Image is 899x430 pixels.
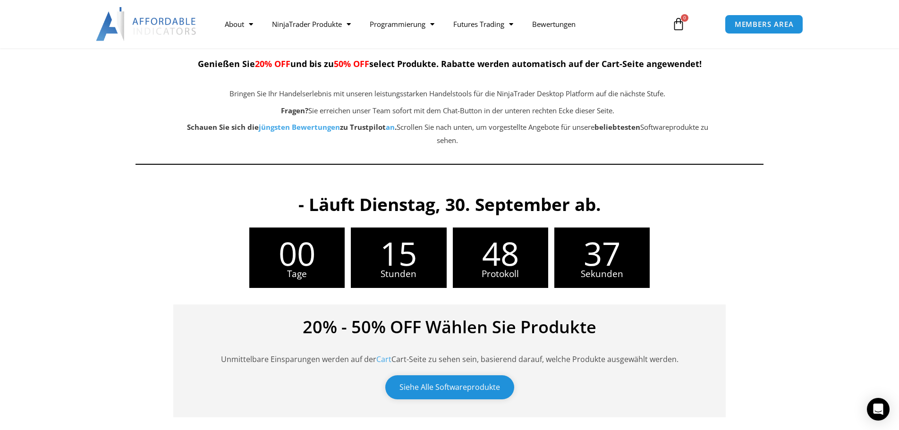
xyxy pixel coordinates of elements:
p: Scrollen Sie nach unten, um vorgestellte Angebote für unsere Softwareprodukte zu sehen. [183,121,712,147]
span: 20% OFF [255,58,290,69]
span: 00 [249,237,345,270]
span: Sekunden [554,270,650,278]
span: Stunden [351,270,446,278]
span: 37 [554,237,650,270]
a: Bewertungen [523,13,585,35]
b: beliebtesten [594,122,640,132]
strong: Schauen Sie sich die zu Trustpilot . [187,122,397,132]
a: jüngsten Bewertungen [259,122,340,132]
div: Open Intercom Messenger [867,398,890,421]
nav: Menü [215,13,661,35]
a: 0 [658,10,699,38]
span: Protokoll [453,270,548,278]
p: Sie erreichen unser Team sofort mit dem Chat-Button in der unteren rechten Ecke dieser Seite. [183,104,712,118]
strong: Fragen? [281,106,308,115]
span: MEMBERS AREA [735,21,794,28]
span: 50% OFF [334,58,369,69]
h4: 20% - 50% OFF Wählen Sie Produkte [187,319,712,336]
span: 0 [681,14,688,22]
h3: - Läuft Dienstag, 30. September ab. [151,193,748,216]
a: Programmierung [360,13,444,35]
a: Siehe Alle Softwareprodukte [385,375,514,399]
span: Genießen Sie und bis zu select Produkte. Rabatte werden automatisch auf der Cart-Seite angewendet! [198,58,702,69]
a: Cart [376,354,391,364]
span: Bringen Sie Ihr Handelserlebnis mit unseren leistungsstarken Handelstools für die NinjaTrader Des... [229,89,665,98]
img: LogoAI | Beschwingliche Indikatoren – NinjaTrader [96,7,197,41]
a: NinjaTrader Produkte [263,13,360,35]
span: 48 [453,237,548,270]
a: Futures Trading [444,13,523,35]
span: 15 [351,237,446,270]
a: About [215,13,263,35]
p: Unmittelbare Einsparungen werden auf der Cart-Seite zu sehen sein, basierend darauf, welche Produ... [187,340,712,366]
span: Tage [249,270,345,278]
a: MEMBERS AREA [725,15,804,34]
a: an [386,122,395,132]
